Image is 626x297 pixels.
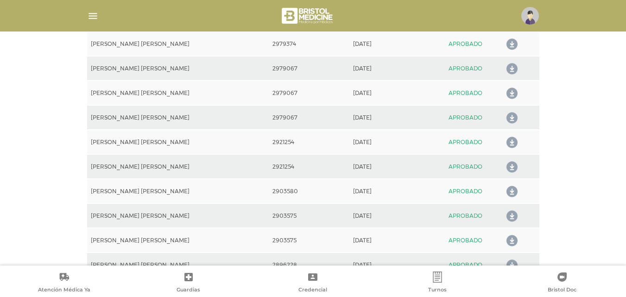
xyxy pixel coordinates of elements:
[280,5,335,27] img: bristol-medicine-blanco.png
[548,286,576,295] span: Bristol Doc
[430,253,501,277] td: APROBADO
[375,272,500,295] a: Turnos
[269,56,349,81] td: 2979067
[349,154,430,179] td: [DATE]
[428,286,447,295] span: Turnos
[500,272,624,295] a: Bristol Doc
[269,203,349,228] td: 2903575
[87,56,269,81] td: [PERSON_NAME] [PERSON_NAME]
[269,179,349,203] td: 2903580
[269,81,349,105] td: 2979067
[349,179,430,203] td: [DATE]
[126,272,251,295] a: Guardias
[269,154,349,179] td: 2921254
[349,56,430,81] td: [DATE]
[430,203,501,228] td: APROBADO
[430,228,501,253] td: APROBADO
[521,7,539,25] img: profile-placeholder.svg
[87,10,99,22] img: Cober_menu-lines-white.svg
[430,130,501,154] td: APROBADO
[251,272,375,295] a: Credencial
[269,32,349,56] td: 2979374
[298,286,327,295] span: Credencial
[430,154,501,179] td: APROBADO
[87,179,269,203] td: [PERSON_NAME] [PERSON_NAME]
[177,286,200,295] span: Guardias
[430,105,501,130] td: APROBADO
[349,203,430,228] td: [DATE]
[349,32,430,56] td: [DATE]
[87,228,269,253] td: [PERSON_NAME] [PERSON_NAME]
[87,32,269,56] td: [PERSON_NAME] [PERSON_NAME]
[430,81,501,105] td: APROBADO
[349,228,430,253] td: [DATE]
[87,154,269,179] td: [PERSON_NAME] [PERSON_NAME]
[269,130,349,154] td: 2921254
[349,81,430,105] td: [DATE]
[87,105,269,130] td: [PERSON_NAME] [PERSON_NAME]
[349,253,430,277] td: [DATE]
[38,286,90,295] span: Atención Médica Ya
[430,179,501,203] td: APROBADO
[87,81,269,105] td: [PERSON_NAME] [PERSON_NAME]
[349,130,430,154] td: [DATE]
[2,272,126,295] a: Atención Médica Ya
[269,253,349,277] td: 2896228
[87,253,269,277] td: [PERSON_NAME] [PERSON_NAME]
[269,228,349,253] td: 2903575
[87,203,269,228] td: [PERSON_NAME] [PERSON_NAME]
[87,130,269,154] td: [PERSON_NAME] [PERSON_NAME]
[349,105,430,130] td: [DATE]
[430,32,501,56] td: APROBADO
[269,105,349,130] td: 2979067
[430,56,501,81] td: APROBADO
